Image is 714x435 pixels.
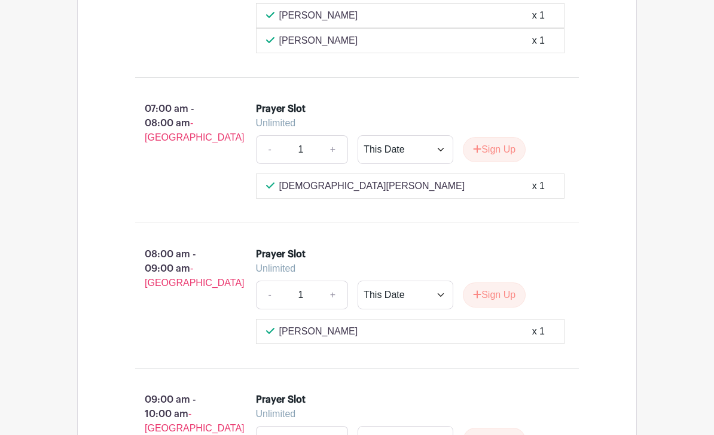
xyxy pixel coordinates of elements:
p: [PERSON_NAME] [279,325,358,339]
a: + [318,281,348,310]
div: Unlimited [256,407,556,422]
p: 08:00 am - 09:00 am [116,243,237,296]
div: Prayer Slot [256,393,306,407]
div: x 1 [532,34,545,48]
div: Prayer Slot [256,102,306,117]
div: Unlimited [256,117,556,131]
a: - [256,281,283,310]
span: - [GEOGRAPHIC_DATA] [145,118,245,143]
div: x 1 [532,325,545,339]
div: Unlimited [256,262,556,276]
div: x 1 [532,180,545,194]
p: [PERSON_NAME] [279,9,358,23]
p: 07:00 am - 08:00 am [116,98,237,150]
a: - [256,136,283,165]
a: + [318,136,348,165]
button: Sign Up [463,138,526,163]
p: [PERSON_NAME] [279,34,358,48]
button: Sign Up [463,283,526,308]
div: x 1 [532,9,545,23]
span: - [GEOGRAPHIC_DATA] [145,409,245,434]
div: Prayer Slot [256,248,306,262]
p: [DEMOGRAPHIC_DATA][PERSON_NAME] [279,180,465,194]
span: - [GEOGRAPHIC_DATA] [145,264,245,288]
